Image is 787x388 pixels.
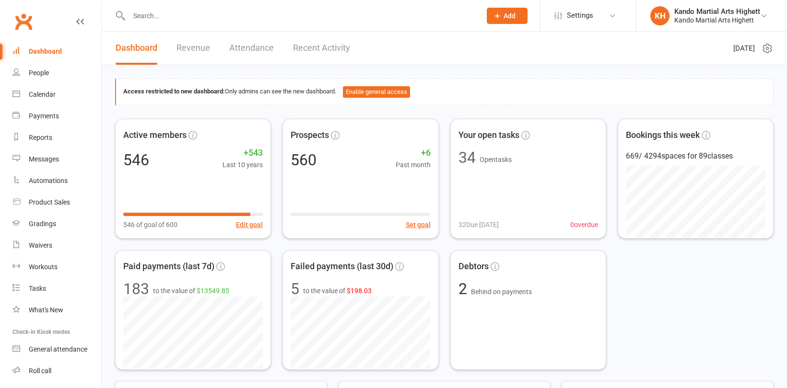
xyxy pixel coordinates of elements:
div: 34 [458,150,476,165]
span: Open tasks [480,156,512,163]
span: 2 [458,280,471,298]
span: 32 Due [DATE] [458,219,499,230]
span: 546 of goal of 600 [123,219,177,230]
div: Kando Martial Arts Highett [674,7,760,16]
button: Enable general access [343,86,410,98]
span: Last 10 years [223,160,263,170]
div: 183 [123,281,149,297]
div: Payments [29,112,59,120]
button: Edit goal [236,219,263,230]
strong: Access restricted to new dashboard: [123,88,225,95]
span: $13549.85 [197,287,229,295]
span: Bookings this week [626,128,700,142]
span: Active members [123,128,187,142]
a: Recent Activity [293,32,350,65]
a: Dashboard [12,41,101,62]
a: Attendance [229,32,274,65]
a: Automations [12,170,101,192]
span: to the value of [303,285,372,296]
div: Gradings [29,220,56,228]
span: 0 overdue [570,219,598,230]
a: Calendar [12,84,101,105]
div: KH [650,6,670,25]
span: Paid payments (last 7d) [123,260,214,274]
div: What's New [29,306,63,314]
div: Only admins can see the new dashboard. [123,86,766,98]
a: Payments [12,105,101,127]
a: Messages [12,148,101,170]
button: Add [487,8,528,24]
div: Calendar [29,91,56,98]
div: Product Sales [29,198,70,206]
span: Failed payments (last 30d) [291,260,393,274]
div: Workouts [29,263,58,271]
span: Prospects [291,128,329,142]
span: Past month [396,160,431,170]
a: What's New [12,299,101,321]
a: People [12,62,101,84]
div: Reports [29,134,52,141]
span: +6 [396,146,431,160]
div: Roll call [29,367,51,375]
div: 546 [123,152,149,168]
a: Workouts [12,256,101,278]
a: Roll call [12,360,101,382]
div: General attendance [29,345,87,353]
a: Clubworx [12,10,35,34]
span: Add [504,12,516,20]
a: Product Sales [12,192,101,213]
a: Tasks [12,278,101,299]
div: 560 [291,152,317,168]
span: Debtors [458,260,489,274]
button: Set goal [406,219,431,230]
a: Revenue [176,32,210,65]
div: People [29,69,49,77]
div: 669 / 4294 spaces for 89 classes [626,150,765,162]
span: Your open tasks [458,128,519,142]
a: Waivers [12,235,101,256]
div: Dashboard [29,47,62,55]
span: Settings [567,5,593,26]
span: Behind on payments [471,288,532,296]
a: Dashboard [116,32,157,65]
div: Waivers [29,241,52,249]
div: 5 [291,281,299,297]
div: Kando Martial Arts Highett [674,16,760,24]
div: Tasks [29,285,46,292]
span: +543 [223,146,263,160]
span: to the value of [153,285,229,296]
input: Search... [126,9,474,23]
div: Messages [29,155,59,163]
a: Gradings [12,213,101,235]
span: $198.03 [347,287,372,295]
a: General attendance kiosk mode [12,339,101,360]
a: Reports [12,127,101,148]
span: [DATE] [733,43,755,54]
div: Automations [29,177,68,184]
